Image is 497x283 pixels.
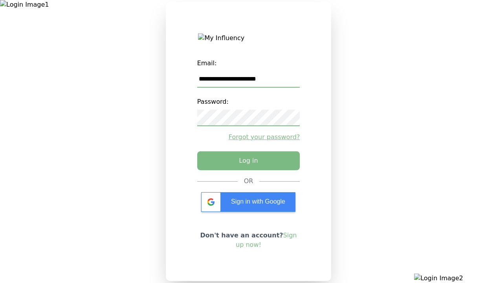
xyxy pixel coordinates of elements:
p: Don't have an account? [197,231,300,250]
span: Sign in with Google [231,198,285,205]
a: Forgot your password? [197,132,300,142]
div: OR [244,176,253,186]
button: Log in [197,151,300,170]
label: Email: [197,55,300,71]
img: My Influency [198,33,299,43]
label: Password: [197,94,300,110]
img: Login Image2 [414,274,497,283]
div: Sign in with Google [201,192,295,212]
